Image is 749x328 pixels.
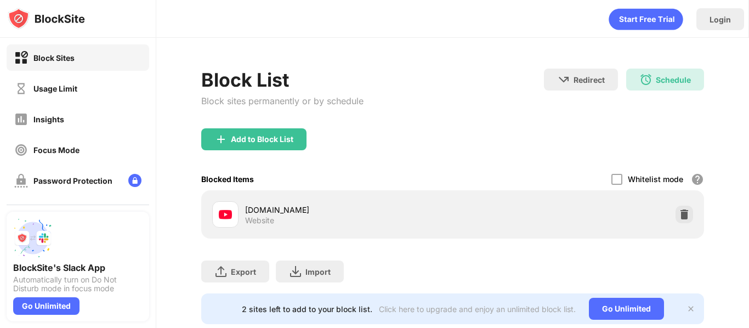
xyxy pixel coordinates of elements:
div: animation [609,8,683,30]
div: Usage Limit [33,84,77,93]
img: block-on.svg [14,51,28,65]
div: Automatically turn on Do Not Disturb mode in focus mode [13,275,143,293]
div: Schedule [656,75,691,84]
img: time-usage-off.svg [14,82,28,95]
div: Login [710,15,731,24]
div: Focus Mode [33,145,80,155]
div: Block sites permanently or by schedule [201,95,364,106]
div: Whitelist mode [628,174,683,184]
div: Click here to upgrade and enjoy an unlimited block list. [379,304,576,314]
div: Insights [33,115,64,124]
div: Import [305,267,331,276]
img: logo-blocksite.svg [8,8,85,30]
div: Redirect [574,75,605,84]
img: focus-off.svg [14,143,28,157]
div: Block List [201,69,364,91]
img: password-protection-off.svg [14,174,28,188]
img: lock-menu.svg [128,174,141,187]
div: 2 sites left to add to your block list. [242,304,372,314]
img: favicons [219,208,232,221]
div: Password Protection [33,176,112,185]
div: Add to Block List [231,135,293,144]
img: x-button.svg [686,304,695,313]
img: insights-off.svg [14,112,28,126]
div: Go Unlimited [589,298,664,320]
div: BlockSite's Slack App [13,262,143,273]
div: Website [245,216,274,225]
img: push-slack.svg [13,218,53,258]
div: [DOMAIN_NAME] [245,204,453,216]
div: Go Unlimited [13,297,80,315]
div: Export [231,267,256,276]
div: Block Sites [33,53,75,63]
div: Blocked Items [201,174,254,184]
